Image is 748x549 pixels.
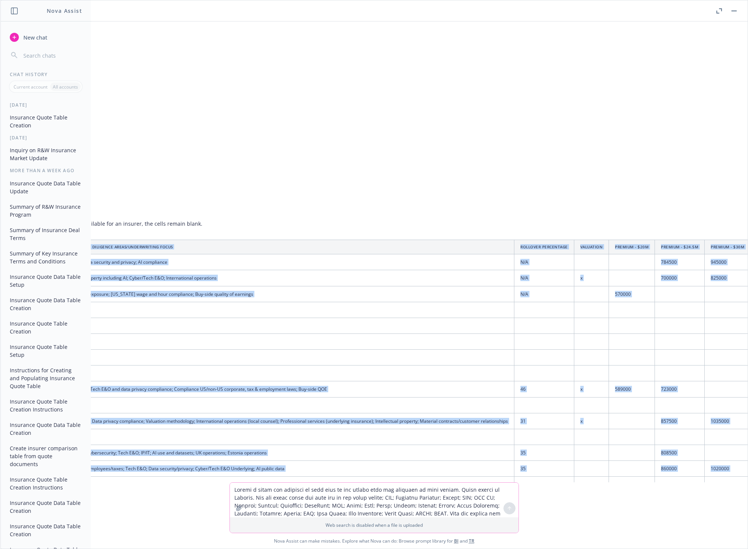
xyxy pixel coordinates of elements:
a: BI [454,538,459,544]
button: Instructions for Creating and Populating Insurance Quote Table [7,364,85,392]
a: TR [469,538,474,544]
button: Insurance Quote Table Creation Instructions [7,395,85,416]
td: Cyber security; Data privacy compliance; Valuation methodology; International operations (local c... [54,413,514,429]
td: 808500 [655,445,705,461]
button: Create insurer comparison table from quote documents [7,442,85,470]
button: Summary of Key Insurance Terms and Conditions [7,247,85,268]
button: Insurance Quote Table Creation [7,317,85,338]
button: Summary of R&W Insurance Program [7,200,85,221]
td: 46 [514,381,574,397]
span: New chat [22,34,47,41]
div: Chat History [1,71,91,78]
td: 570000 [609,286,655,302]
td: 723000 [655,381,705,397]
input: Search chats [22,50,82,61]
td: 35 [514,461,574,477]
button: Insurance Quote Data Table Creation [7,419,85,439]
button: Insurance Quote Table Setup [7,341,85,361]
td: Data privacy/cybersecurity; Tech E&O; IP/IT; AI use and datasets; UK operations; Estonia operations [54,445,514,461]
button: Insurance Quote Table Creation [7,111,85,132]
td: Tech E&O; Data security and privacy; AI compliance [54,254,514,270]
td: x [574,270,609,286]
div: More than a week ago [1,167,91,174]
button: Insurance Quote Data Table Creation [7,294,85,314]
td: 857500 [655,413,705,429]
button: Insurance Quote Table Creation Instructions [7,473,85,494]
th: Premium - $20m [609,240,655,254]
p: Current account [14,84,47,90]
div: [DATE] [1,135,91,141]
td: 860000 [655,461,705,477]
th: Rollover Percentage [514,240,574,254]
td: International employees/taxes; Tech E&O; Data security/privacy; Cyber/Tech E&O Underlying; AI pub... [54,461,514,477]
td: 589000 [609,381,655,397]
button: Summary of Insurance Deal Terms [7,224,85,244]
th: Enhanced Due Diligence Areas/Underwriting Focus [54,240,514,254]
td: Cyber liability exposure; [US_STATE] wage and hour compliance; Buy-side quality of earnings [54,286,514,302]
td: Cybersecurity/Tech E&O and data privacy compliance; Compliance US/non-US corporate, tax & employm... [54,381,514,397]
td: 784500 [655,254,705,270]
div: [DATE] [1,102,91,108]
button: Insurance Quote Data Table Setup [7,271,85,291]
td: Intellectual property including AI; Cyber/Tech E&O; International operations [54,270,514,286]
td: N/A [514,254,574,270]
h1: Nova Assist [47,7,82,15]
td: 31 [514,413,574,429]
td: 700000 [655,270,705,286]
button: Insurance Quote Data Table Creation [7,497,85,517]
button: New chat [7,31,85,44]
p: All accounts [53,84,78,90]
td: N/A [514,270,574,286]
th: Premium - $24.5m [655,240,705,254]
span: Nova Assist can make mistakes. Explore what Nova can do: Browse prompt library for and [3,533,745,549]
button: Insurance Quote Data Table Creation [7,520,85,540]
td: N/A [514,286,574,302]
td: x [574,413,609,429]
p: Web search is disabled when a file is uploaded [234,522,514,528]
button: Insurance Quote Data Table Update [7,177,85,197]
td: x [574,381,609,397]
td: 35 [514,445,574,461]
button: Inquiry on R&W Insurance Market Update [7,144,85,164]
th: Valuation [574,240,609,254]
